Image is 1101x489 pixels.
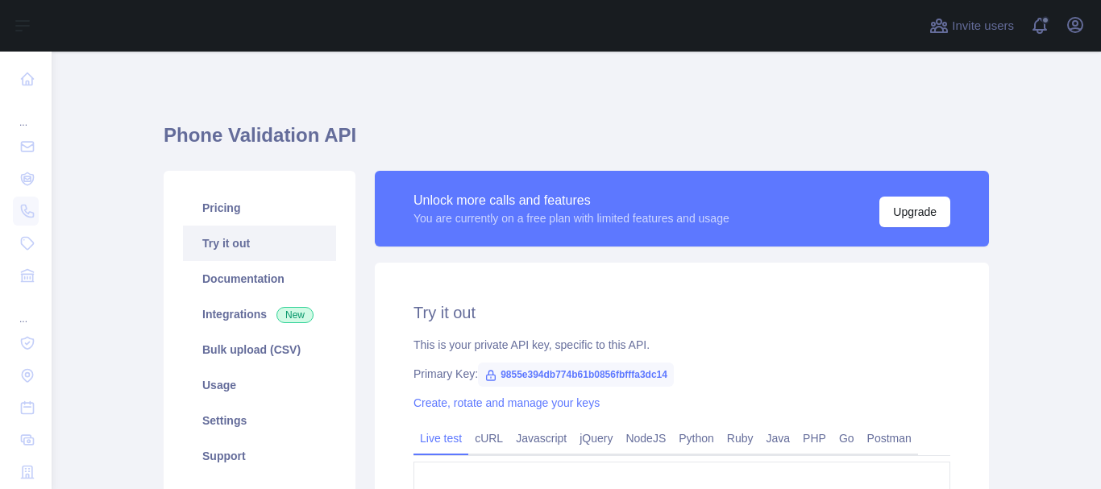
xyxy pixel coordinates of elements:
div: You are currently on a free plan with limited features and usage [413,210,729,226]
div: Primary Key: [413,366,950,382]
a: jQuery [573,425,619,451]
a: Create, rotate and manage your keys [413,396,600,409]
a: Postman [861,425,918,451]
a: Live test [413,425,468,451]
a: Python [672,425,721,451]
a: Go [833,425,861,451]
a: PHP [796,425,833,451]
a: Documentation [183,261,336,296]
a: Bulk upload (CSV) [183,332,336,367]
a: Support [183,438,336,474]
div: Unlock more calls and features [413,191,729,210]
a: Java [760,425,797,451]
span: 9855e394db774b61b0856fbfffa3dc14 [478,363,674,387]
a: cURL [468,425,509,451]
h2: Try it out [413,301,950,324]
div: ... [13,293,39,325]
a: Usage [183,367,336,403]
div: ... [13,97,39,129]
a: Ruby [721,425,760,451]
a: Javascript [509,425,573,451]
span: New [276,307,314,323]
button: Upgrade [879,197,950,227]
a: Pricing [183,190,336,226]
a: NodeJS [619,425,672,451]
span: Invite users [952,17,1014,35]
h1: Phone Validation API [164,122,989,161]
button: Invite users [926,13,1017,39]
a: Try it out [183,226,336,261]
a: Integrations New [183,296,336,332]
a: Settings [183,403,336,438]
div: This is your private API key, specific to this API. [413,337,950,353]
